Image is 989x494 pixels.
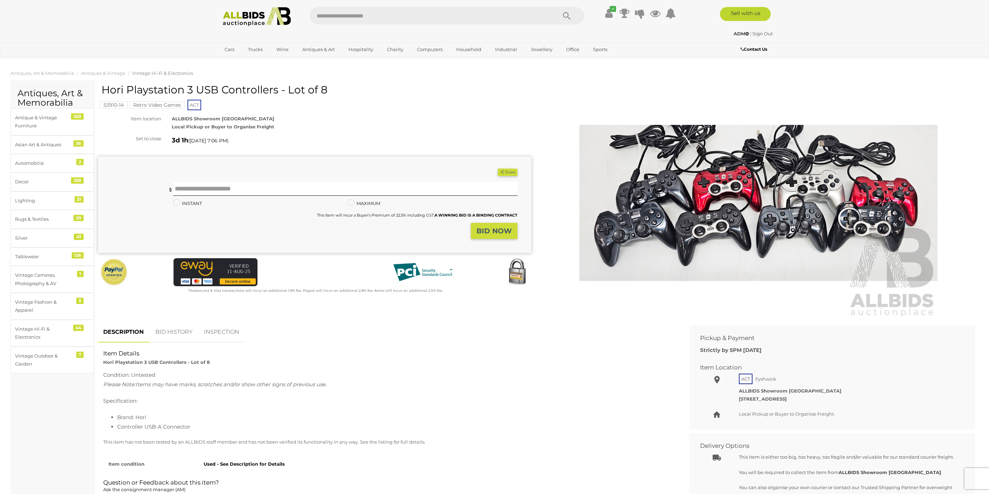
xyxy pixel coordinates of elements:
[76,352,84,358] div: 7
[10,320,94,347] a: Vintage Hi-Fi & Electronics 44
[103,396,674,405] p: Specification:
[188,138,228,143] span: ( )
[71,177,84,184] div: 258
[839,470,941,475] b: ALLBIDS Showroom [GEOGRAPHIC_DATA]
[204,461,285,467] strong: Used - See Description for Details
[498,169,517,176] button: Share
[108,461,144,467] strong: Item condition
[739,411,834,417] span: Local Pickup or Buyer to Organise Freight
[700,335,954,341] h2: Pickup & Payment
[10,108,94,135] a: Antique & Vintage Furniture 203
[15,159,73,167] div: Automobilia
[15,298,73,315] div: Vintage Fashion & Apparel
[10,266,94,293] a: Vintage Cameras, Photography & AV 1
[15,325,73,341] div: Vintage Hi-Fi & Electronics
[15,352,73,368] div: Vintage Outdoor & Garden
[172,116,274,121] strong: ALLBIDS Showroom [GEOGRAPHIC_DATA]
[10,229,94,247] a: Silver 47
[700,364,954,371] h2: Item Location
[344,44,378,55] a: Hospitality
[117,412,674,422] li: Brand: Hori
[243,44,267,55] a: Trucks
[219,7,295,26] img: Allbids.com.au
[739,453,959,461] p: This item is either too big, too heavy, too fragile and/or valuable for our standard courier frei...
[100,102,128,108] a: 53910-14
[503,258,531,286] img: Secured by Rapid SSL
[93,135,167,143] div: Set to close
[199,322,245,343] a: INSPECTION
[561,44,584,55] a: Office
[10,70,74,76] a: Antiques, Art & Memorabilia
[172,136,188,144] strong: 3d 1h
[103,359,210,365] strong: Hori Playstation 3 USB Controllers - Lot of 8
[741,47,767,52] b: Contact Us
[76,159,84,165] div: 2
[588,44,612,55] a: Sports
[101,84,530,96] h1: Hori Playstation 3 USB Controllers - Lot of 8
[73,325,84,331] div: 44
[77,271,84,277] div: 1
[412,44,447,55] a: Computers
[100,258,128,286] img: Official PayPal Seal
[471,223,517,239] button: BID NOW
[93,115,167,123] div: Item location
[17,89,87,108] h2: Antiques, Art & Memorabilia
[753,31,773,36] a: Sign Out
[71,113,84,120] div: 203
[15,271,73,288] div: Vintage Cameras, Photography & AV
[15,234,73,242] div: Silver
[10,172,94,191] a: Decor 258
[74,234,84,240] div: 47
[98,322,149,343] a: DESCRIPTION
[15,141,73,149] div: Asian Art & Antiques
[75,196,84,203] div: 31
[129,101,185,108] mark: Retro Video Games
[103,487,185,492] span: Ask the consignment manager (AM)
[298,44,339,55] a: Antiques & Art
[739,396,787,402] strong: [STREET_ADDRESS]
[81,70,125,76] span: Antiques & Vintage
[73,140,84,147] div: 36
[388,258,458,286] img: PCI DSS compliant
[76,298,84,304] div: 5
[117,422,674,431] li: Controller USB-A Connector
[452,44,486,55] a: Household
[754,374,778,383] span: Fyshwick
[73,215,84,221] div: 20
[348,199,380,207] label: MAXIMUM
[734,31,750,36] a: ADM
[10,154,94,172] a: Automobilia 2
[129,102,185,108] a: Retro Video Games
[720,7,771,21] a: Sell with us
[10,247,94,266] a: Tablewear 126
[132,70,193,76] a: Vintage Hi-Fi & Electronics
[72,252,84,259] div: 126
[579,87,938,318] img: Hori Playstation 3 USB Controllers - Lot of 8
[10,135,94,154] a: Asian Art & Antiques 36
[15,178,73,186] div: Decor
[739,374,753,384] span: ACT
[220,44,239,55] a: Cars
[700,443,954,449] h2: Delivery Options
[103,438,674,446] p: This item has not been tested by an ALLBIDS staff member and has not been verified its functional...
[10,210,94,228] a: Rugs & Textiles 20
[172,124,274,129] strong: Local Pickup or Buyer to Organise Freight
[15,197,73,205] div: Lighting
[734,31,749,36] strong: ADM
[100,101,128,108] mark: 53910-14
[549,7,584,24] button: Search
[103,350,674,357] h2: Item Details
[610,6,616,12] i: ✔
[700,347,762,353] b: Strictly by 5PM [DATE]
[15,114,73,130] div: Antique & Vintage Furniture
[190,137,227,144] span: [DATE] 7:06 PM
[739,468,959,477] p: You will be required to collect the item from .
[15,253,73,261] div: Tablewear
[476,227,512,235] strong: BID NOW
[490,44,522,55] a: Industrial
[10,293,94,320] a: Vintage Fashion & Apparel 5
[272,44,293,55] a: Wine
[604,7,614,20] a: ✔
